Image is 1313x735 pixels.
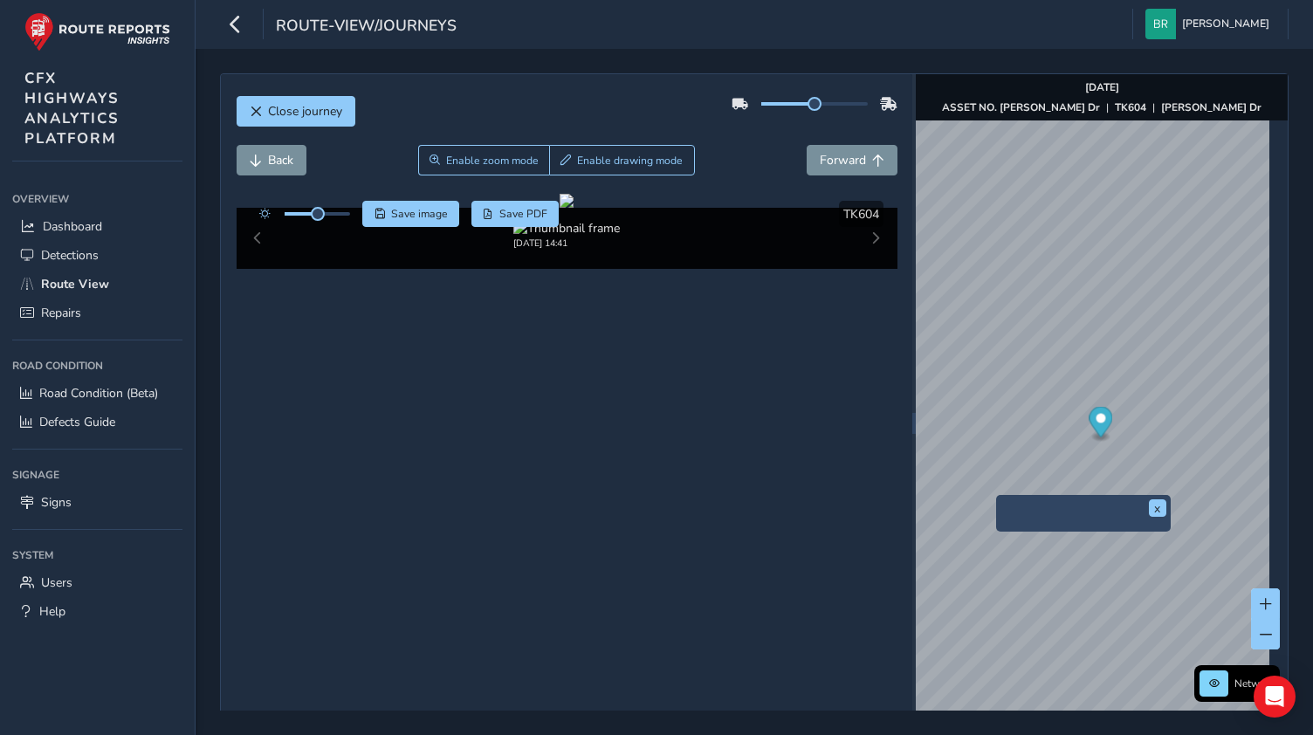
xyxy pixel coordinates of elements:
span: [PERSON_NAME] [1182,9,1269,39]
span: Signs [41,494,72,511]
span: Help [39,603,65,620]
button: [PERSON_NAME] [1145,9,1275,39]
span: Dashboard [43,218,102,235]
a: Defects Guide [12,408,182,436]
button: Draw [549,145,695,175]
div: Overview [12,186,182,212]
span: Defects Guide [39,414,115,430]
span: route-view/journeys [276,15,457,39]
img: rr logo [24,12,170,52]
div: | | [942,100,1261,114]
a: Signs [12,488,182,517]
span: Network [1234,677,1275,690]
div: System [12,542,182,568]
img: Thumbnail frame [513,220,620,237]
span: Users [41,574,72,591]
button: Close journey [237,96,355,127]
a: Help [12,597,182,626]
strong: ASSET NO. [PERSON_NAME] Dr [942,100,1100,114]
a: Route View [12,270,182,299]
strong: TK604 [1115,100,1146,114]
span: Forward [820,152,866,168]
span: Road Condition (Beta) [39,385,158,402]
img: frame [1061,517,1104,531]
a: Dashboard [12,212,182,241]
span: Enable drawing mode [577,154,683,168]
div: Road Condition [12,353,182,379]
span: Save PDF [499,207,547,221]
button: Forward [807,145,897,175]
span: CFX HIGHWAYS ANALYTICS PLATFORM [24,68,120,148]
div: Open Intercom Messenger [1254,676,1296,718]
span: Enable zoom mode [446,154,539,168]
a: Repairs [12,299,182,327]
span: Detections [41,247,99,264]
div: [DATE] 14:41 [513,237,620,250]
span: Back [268,152,293,168]
a: Detections [12,241,182,270]
strong: [PERSON_NAME] Dr [1161,100,1261,114]
button: x [1149,499,1166,517]
a: Road Condition (Beta) [12,379,182,408]
img: diamond-layout [1145,9,1176,39]
div: Map marker [1090,407,1113,443]
span: Save image [391,207,448,221]
button: Back [237,145,306,175]
button: Save [362,201,459,227]
strong: [DATE] [1085,80,1119,94]
span: TK604 [843,206,879,223]
a: Users [12,568,182,597]
span: Close journey [268,103,342,120]
div: Signage [12,462,182,488]
button: Zoom [418,145,550,175]
button: PDF [471,201,560,227]
span: Route View [41,276,109,292]
button: Preview frame [1000,517,1166,528]
span: Repairs [41,305,81,321]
